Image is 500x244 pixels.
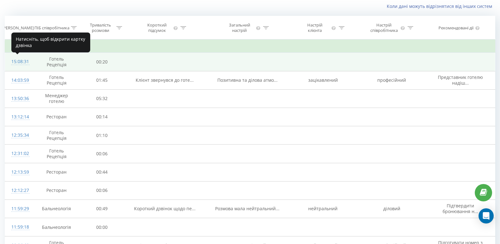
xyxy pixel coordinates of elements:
div: 13:12:14 [11,111,26,123]
td: зацікавлений [289,71,357,89]
div: [PERSON_NAME] [2,25,34,31]
td: 00:44 [80,163,123,181]
td: Бальнеологія [32,218,81,236]
td: Готель Рецепція [32,71,81,89]
span: Представник готелю надіш... [438,74,483,86]
span: Підтвердити бронювання н... [443,203,478,214]
td: Ресторан [32,163,81,181]
div: 12:31:02 [11,147,26,160]
td: 00:49 [80,199,123,218]
div: Open Intercom Messenger [479,208,494,223]
td: 01:10 [80,126,123,145]
div: Загальний настрій [225,22,255,33]
a: Коли дані можуть відрізнятися вiд інших систем [387,3,495,9]
td: 00:06 [80,181,123,199]
span: Розмова мала нейтральний... [215,205,279,211]
td: Ресторан [32,108,81,126]
div: 12:35:34 [11,129,26,141]
td: нейтральний [289,199,357,218]
td: Менеджер готелю [32,89,81,108]
td: Ресторан [32,181,81,199]
td: Сьогодні [5,40,495,53]
div: 12:12:27 [11,184,26,197]
div: Настрій клієнта [300,22,330,33]
div: 14:03:59 [11,74,26,86]
td: 00:14 [80,108,123,126]
td: 00:20 [80,53,123,71]
span: Клієнт звернувся до готе... [136,77,194,83]
td: діловий [357,199,426,218]
td: Готель Рецепція [32,145,81,163]
div: 11:59:18 [11,221,26,233]
td: 00:06 [80,145,123,163]
div: Короткий підсумок [142,22,172,33]
div: 15:08:31 [11,56,26,68]
div: 11:59:29 [11,203,26,215]
div: Рекомендовані дії [438,25,474,31]
div: Натисніть, щоб відкрити картку дзвінка [11,33,90,52]
td: Готель Рецепція [32,53,81,71]
td: Бальнеологія [32,199,81,218]
span: Позитивна та ділова атмо... [217,77,278,83]
td: 05:32 [80,89,123,108]
div: ПІБ співробітника [34,25,69,31]
div: Настрій співробітника [369,22,399,33]
td: Готель Рецепція [32,126,81,145]
td: 01:45 [80,71,123,89]
td: професійний [357,71,426,89]
td: 00:00 [80,218,123,236]
span: Короткий дзвінок щодо пе... [134,205,196,211]
div: Тривалість розмови [86,22,115,33]
div: 12:13:59 [11,166,26,178]
div: 13:50:36 [11,92,26,105]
